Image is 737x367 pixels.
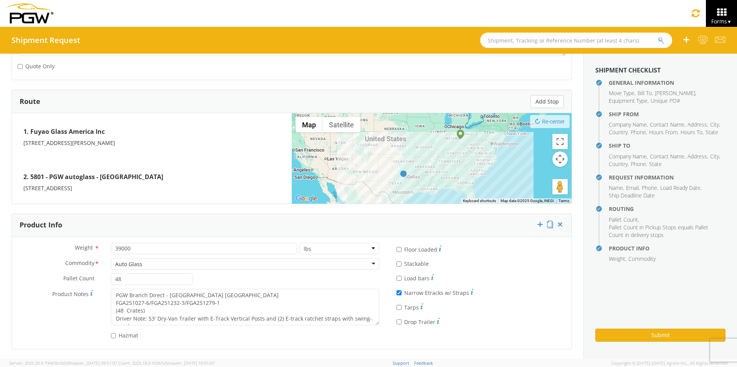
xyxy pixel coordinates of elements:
[609,216,639,224] li: ,
[552,134,568,149] button: Toggle fullscreen view
[710,153,720,160] li: ,
[397,273,434,282] label: Load bars
[6,3,53,23] img: pgw-form-logo-1aaa8060b1cc70fad034.png
[530,115,570,128] button: Re-center
[397,276,402,281] input: Load bars
[609,160,628,168] span: Country
[609,121,647,128] span: Company Name
[18,64,23,69] input: Quote Only
[609,97,649,105] li: ,
[397,247,402,252] input: Floor Loaded
[609,184,623,191] span: Name
[651,97,680,104] span: Unique PO#
[609,153,648,160] li: ,
[52,290,89,298] span: Product Notes
[650,121,686,128] li: ,
[609,128,629,136] li: ,
[650,153,686,160] li: ,
[23,184,72,192] span: [STREET_ADDRESS]
[609,216,638,223] span: Pallet Count
[638,89,653,97] li: ,
[609,184,624,192] li: ,
[609,206,725,212] h4: Routing
[552,179,568,194] button: Drag Pegman onto the map to open Street View
[631,128,647,136] li: ,
[397,305,402,310] input: Tarps
[609,128,628,136] span: Country
[18,61,56,70] label: Quote Only
[626,184,639,191] span: Email
[397,302,423,311] label: Tarps
[710,121,720,128] li: ,
[687,153,707,160] span: Address
[294,194,319,204] img: Google
[609,97,648,104] span: Equipment Type
[168,360,215,366] span: master, [DATE] 10:01:07
[681,128,704,136] li: ,
[609,111,725,117] h4: Ship From
[727,18,732,25] span: ▼
[397,319,402,324] input: Drop Trailer
[687,153,708,160] li: ,
[660,184,702,192] li: ,
[559,199,569,203] a: Terms
[609,80,725,86] h4: General Information
[23,125,280,139] h4: 1. Fuyao Glass America Inc
[111,331,140,339] label: Hazmat
[711,18,732,25] span: Forms
[609,121,648,128] li: ,
[397,288,473,297] label: Narrow Etracks w/ Straps
[609,255,625,262] span: Weight
[650,121,684,128] span: Contact Name
[397,259,430,268] label: Stackable
[12,36,80,44] h4: Shipment Request
[631,160,646,168] span: Phone
[706,128,718,136] span: State
[628,255,656,262] span: Commodity
[631,160,647,168] li: ,
[397,244,441,253] label: Floor Loaded
[655,89,695,97] span: [PERSON_NAME]
[609,245,725,251] h4: Product Info
[393,360,409,366] a: Support
[609,89,636,97] li: ,
[63,275,94,283] span: Pallet Count
[626,184,640,192] li: ,
[111,333,116,338] input: Hazmat
[294,194,319,204] a: Open this area in Google Maps (opens a new window)
[660,184,701,191] span: Load Ready Date
[75,244,93,251] span: Weight
[710,121,719,128] span: City
[609,160,629,168] li: ,
[397,262,402,267] input: Stackable
[710,153,719,160] span: City
[687,121,707,128] span: Address
[397,290,402,295] input: Narrow Etracks w/ Straps
[649,128,679,136] li: ,
[609,89,635,97] span: Move Type
[65,259,94,268] span: Commodity
[595,66,661,74] strong: Shipment Checklist
[9,360,117,366] span: Server: 2025.20.0-734e5bc92d9
[70,360,117,366] span: master, [DATE] 09:51:07
[642,184,658,192] li: ,
[631,128,646,136] span: Phone
[655,89,696,97] li: ,
[23,139,115,146] span: [STREET_ADDRESS][PERSON_NAME]
[20,221,62,229] h3: Product Info
[681,128,702,136] span: Hours To
[414,360,433,366] a: Feedback
[609,255,626,263] li: ,
[649,128,678,136] span: Hours From
[296,117,322,132] button: Show street map
[687,121,708,128] li: ,
[650,153,684,160] span: Contact Name
[23,170,280,184] h4: 2. 5801 - PGW autoglass - [GEOGRAPHIC_DATA]
[118,360,215,366] span: Client: 2025.18.0-fd567a5
[649,160,662,168] span: State
[609,224,708,239] span: Pallet Count in Pickup Stops equals Pallet Count in delivery stops
[480,33,672,48] input: Shipment, Tracking or Reference Number (at least 4 chars)
[609,153,647,160] span: Company Name
[638,89,652,97] span: Bill To
[595,329,725,342] button: Submit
